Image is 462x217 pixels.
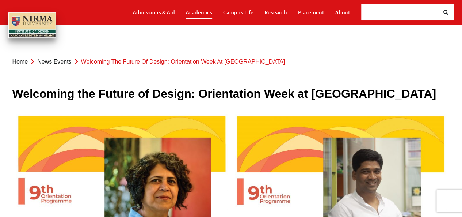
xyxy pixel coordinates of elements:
[223,6,253,19] a: Campus Life
[264,6,287,19] a: Research
[81,59,285,65] span: Welcoming the Future of Design: Orientation Week at [GEOGRAPHIC_DATA]
[133,6,175,19] a: Admissions & Aid
[8,12,56,38] img: main_logo
[37,59,71,65] a: News Events
[12,59,28,65] a: Home
[298,6,324,19] a: Placement
[335,6,350,19] a: About
[12,87,450,101] h1: Welcoming the Future of Design: Orientation Week at [GEOGRAPHIC_DATA]
[12,48,450,76] nav: breadcrumb
[186,6,212,19] a: Academics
